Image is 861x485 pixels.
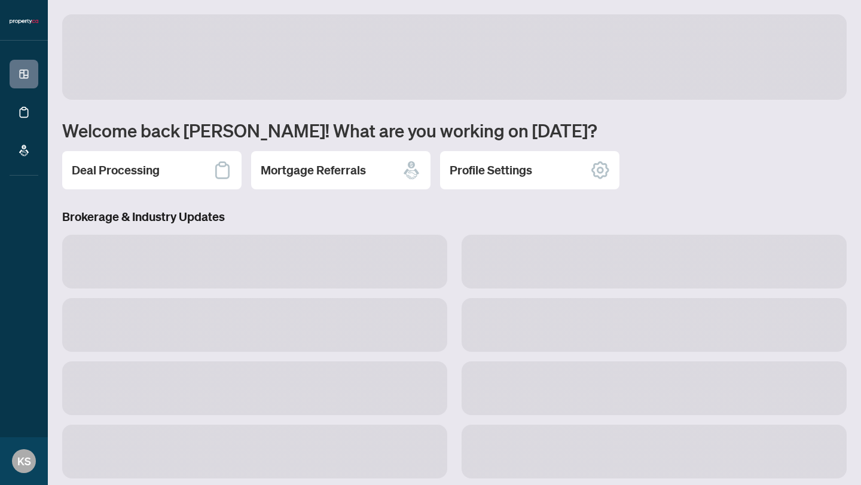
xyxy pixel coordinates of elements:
h1: Welcome back [PERSON_NAME]! What are you working on [DATE]? [62,119,847,142]
h2: Mortgage Referrals [261,162,366,179]
h3: Brokerage & Industry Updates [62,208,847,225]
img: logo [10,18,38,25]
h2: Profile Settings [450,162,532,179]
h2: Deal Processing [72,162,160,179]
span: KS [17,453,31,469]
